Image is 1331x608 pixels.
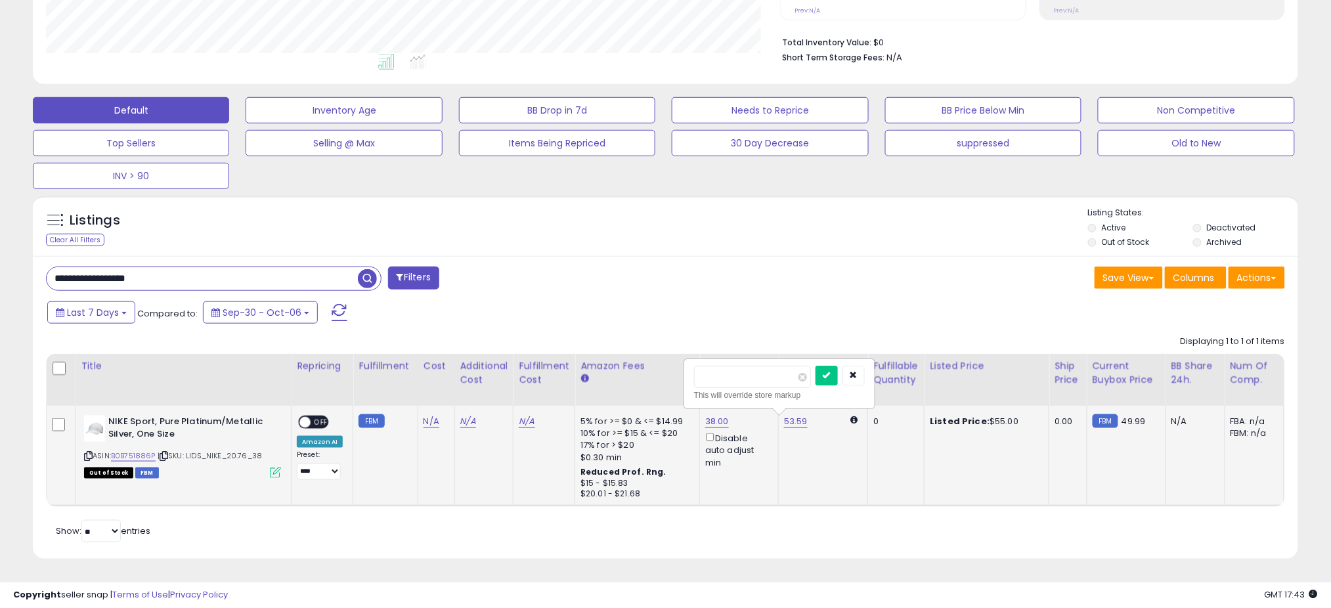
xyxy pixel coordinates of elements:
span: Compared to: [137,307,198,320]
div: Ship Price [1055,359,1081,387]
div: 5% for >= $0 & <= $14.99 [580,416,689,427]
div: 10% for >= $15 & <= $20 [580,427,689,439]
button: Non Competitive [1098,97,1294,123]
label: Deactivated [1206,222,1255,233]
div: Current Buybox Price [1093,359,1160,387]
div: $55.00 [930,416,1039,427]
div: Fulfillable Quantity [873,359,919,387]
div: $0.30 min [580,452,689,464]
span: Sep-30 - Oct-06 [223,306,301,319]
button: Inventory Age [246,97,442,123]
div: Fulfillment Cost [519,359,569,387]
a: N/A [519,415,535,428]
a: Terms of Use [112,588,168,601]
button: suppressed [885,130,1081,156]
b: Short Term Storage Fees: [782,52,884,63]
a: B0B751886P [111,450,156,462]
span: OFF [311,417,332,428]
div: FBM: n/a [1231,427,1274,439]
div: Title [81,359,286,373]
div: Num of Comp. [1231,359,1278,387]
button: Top Sellers [33,130,229,156]
div: N/A [1171,416,1215,427]
b: NIKE Sport, Pure Platinum/Metallic Silver, One Size [108,416,268,443]
div: This will override store markup [694,389,865,402]
div: Amazon AI [297,436,343,448]
div: Fulfillment [359,359,412,373]
i: Calculated using Dynamic Max Price. [850,416,858,424]
button: Filters [388,267,439,290]
button: Old to New [1098,130,1294,156]
a: 38.00 [705,415,729,428]
button: Save View [1095,267,1163,289]
button: Actions [1229,267,1285,289]
label: Active [1102,222,1126,233]
div: Clear All Filters [46,234,104,246]
div: Listed Price [930,359,1043,373]
p: Listing States: [1088,207,1298,219]
span: Columns [1173,271,1215,284]
div: BB Share 24h. [1171,359,1219,387]
a: N/A [460,415,476,428]
div: Displaying 1 to 1 of 1 items [1181,336,1285,348]
div: Additional Cost [460,359,508,387]
a: Privacy Policy [170,588,228,601]
h5: Listings [70,211,120,230]
small: Prev: N/A [795,7,820,14]
strong: Copyright [13,588,61,601]
b: Listed Price: [930,415,990,427]
button: Default [33,97,229,123]
small: FBM [359,414,384,428]
button: Columns [1165,267,1227,289]
b: Reduced Prof. Rng. [580,466,666,477]
div: FBA: n/a [1231,416,1274,427]
button: Sep-30 - Oct-06 [203,301,318,324]
span: FBM [135,467,159,479]
a: N/A [424,415,439,428]
span: Show: entries [56,525,150,537]
span: N/A [886,51,902,64]
div: 0 [873,416,914,427]
div: Preset: [297,450,343,480]
div: $20.01 - $21.68 [580,489,689,500]
button: BB Price Below Min [885,97,1081,123]
span: Last 7 Days [67,306,119,319]
button: Needs to Reprice [672,97,868,123]
span: 49.99 [1122,415,1146,427]
img: 21TkIxGNCxL._SL40_.jpg [84,416,105,442]
div: $15 - $15.83 [580,478,689,489]
b: Total Inventory Value: [782,37,871,48]
button: Selling @ Max [246,130,442,156]
button: Items Being Repriced [459,130,655,156]
div: Cost [424,359,449,373]
button: INV > 90 [33,163,229,189]
div: 0.00 [1055,416,1076,427]
div: Disable auto adjust min [705,431,768,469]
div: ASIN: [84,416,281,477]
small: FBM [1093,414,1118,428]
span: 2025-10-14 17:43 GMT [1265,588,1318,601]
small: Amazon Fees. [580,373,588,385]
button: 30 Day Decrease [672,130,868,156]
span: | SKU: LIDS_NIKE_20.76_38 [158,450,262,461]
div: seller snap | | [13,589,228,601]
label: Out of Stock [1102,236,1150,248]
li: $0 [782,33,1275,49]
div: 17% for > $20 [580,439,689,451]
small: Prev: N/A [1054,7,1080,14]
button: Last 7 Days [47,301,135,324]
label: Archived [1206,236,1242,248]
button: BB Drop in 7d [459,97,655,123]
span: All listings that are currently out of stock and unavailable for purchase on Amazon [84,467,133,479]
a: 53.59 [784,415,808,428]
div: Repricing [297,359,347,373]
div: Amazon Fees [580,359,694,373]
